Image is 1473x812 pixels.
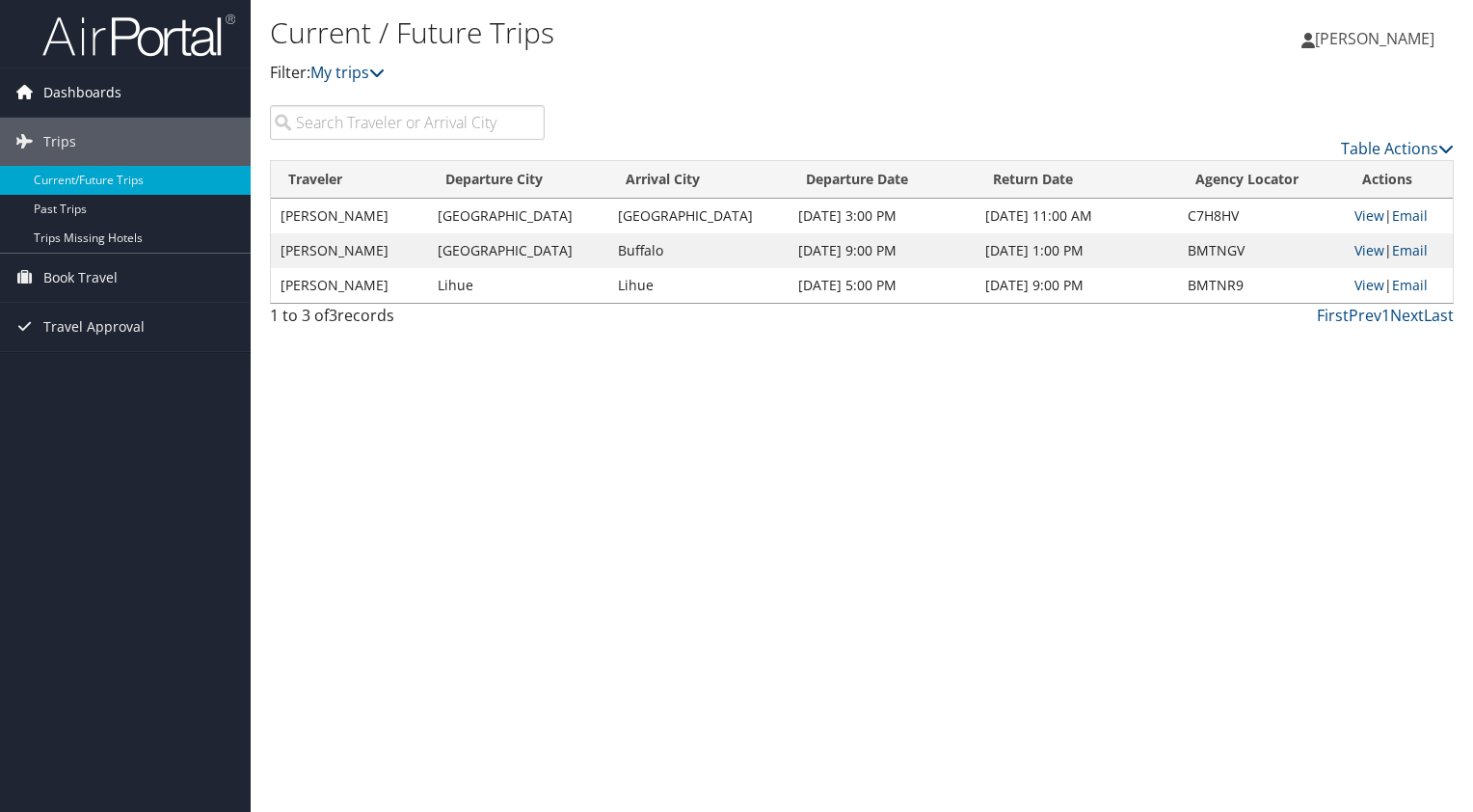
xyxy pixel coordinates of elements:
[43,254,118,302] span: Book Travel
[608,233,789,268] td: Buffalo
[1345,233,1453,268] td: |
[608,199,789,233] td: [GEOGRAPHIC_DATA]
[1345,199,1453,233] td: |
[976,233,1177,268] td: [DATE] 1:00 PM
[428,161,608,199] th: Departure City: activate to sort column ascending
[789,233,976,268] td: [DATE] 9:00 PM
[1178,161,1345,199] th: Agency Locator: activate to sort column ascending
[270,61,1059,86] p: Filter:
[428,268,608,303] td: Lihue
[976,161,1177,199] th: Return Date: activate to sort column ascending
[1392,276,1428,294] a: Email
[1392,241,1428,259] a: Email
[1392,206,1428,225] a: Email
[789,199,976,233] td: [DATE] 3:00 PM
[1354,206,1384,225] a: View
[1341,138,1454,159] a: Table Actions
[608,161,789,199] th: Arrival City: activate to sort column ascending
[1345,161,1453,199] th: Actions
[1424,305,1454,326] a: Last
[310,62,385,83] a: My trips
[271,268,428,303] td: [PERSON_NAME]
[1178,233,1345,268] td: BMTNGV
[1178,199,1345,233] td: C7H8HV
[270,304,545,337] div: 1 to 3 of records
[1315,28,1434,49] span: [PERSON_NAME]
[1301,10,1454,68] a: [PERSON_NAME]
[43,303,145,351] span: Travel Approval
[1381,305,1390,326] a: 1
[1349,305,1381,326] a: Prev
[42,13,235,58] img: airportal-logo.png
[789,161,976,199] th: Departure Date: activate to sort column descending
[270,13,1059,53] h1: Current / Future Trips
[271,199,428,233] td: [PERSON_NAME]
[43,68,121,117] span: Dashboards
[271,161,428,199] th: Traveler: activate to sort column ascending
[329,305,337,326] span: 3
[1345,268,1453,303] td: |
[43,118,76,166] span: Trips
[270,105,545,140] input: Search Traveler or Arrival City
[976,199,1177,233] td: [DATE] 11:00 AM
[1390,305,1424,326] a: Next
[1354,241,1384,259] a: View
[1317,305,1349,326] a: First
[1178,268,1345,303] td: BMTNR9
[428,199,608,233] td: [GEOGRAPHIC_DATA]
[271,233,428,268] td: [PERSON_NAME]
[608,268,789,303] td: Lihue
[1354,276,1384,294] a: View
[789,268,976,303] td: [DATE] 5:00 PM
[428,233,608,268] td: [GEOGRAPHIC_DATA]
[976,268,1177,303] td: [DATE] 9:00 PM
